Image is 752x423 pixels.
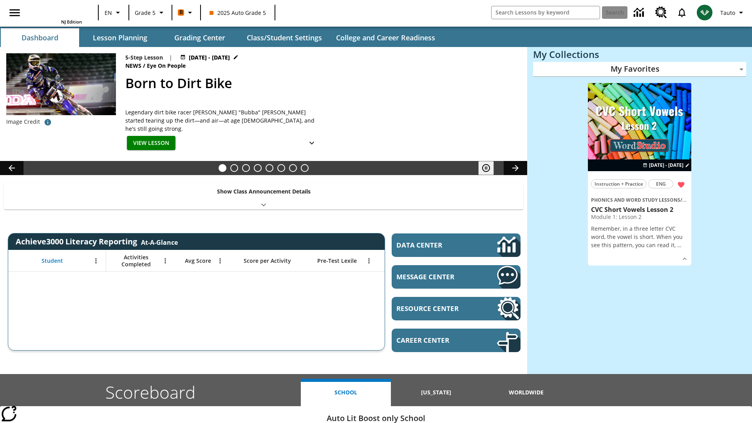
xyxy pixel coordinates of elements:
[651,2,672,23] a: Resource Center, Will open in new tab
[161,28,239,47] button: Grading Center
[591,197,680,203] span: Phonics and Word Study Lessons
[392,265,521,289] a: Message Center
[504,161,527,175] button: Lesson carousel, Next
[478,161,502,175] div: Pause
[125,108,321,133] span: Legendary dirt bike racer James "Bubba" Stewart started tearing up the dirt—and air—at age 4, and...
[210,9,266,17] span: 2025 Auto Grade 5
[179,7,183,17] span: B
[189,53,230,61] span: [DATE] - [DATE]
[31,3,82,19] a: Home
[90,255,102,267] button: Open Menu
[396,240,470,249] span: Data Center
[81,28,159,47] button: Lesson Planning
[132,5,169,20] button: Grade: Grade 5, Select a grade
[682,197,723,203] span: CVC Short Vowels
[481,379,571,406] button: Worldwide
[266,164,273,172] button: Slide 5 Pre-release lesson
[179,53,240,61] button: Aug 26 - Aug 26 Choose Dates
[648,179,673,188] button: ENG
[595,180,643,188] span: Instruction + Practice
[396,272,474,281] span: Message Center
[42,257,63,264] span: Student
[649,162,683,169] span: [DATE] - [DATE]
[105,9,112,17] span: EN
[147,61,187,70] span: Eye On People
[591,195,688,204] span: Topic: Phonics and Word Study Lessons/CVC Short Vowels
[214,255,226,267] button: Open Menu
[304,136,320,150] button: Show Details
[492,6,600,19] input: search field
[31,2,82,25] div: Home
[591,224,688,249] p: Remember, in a three letter CVC word, the vowel is short. When you see this pattern, you can read...
[101,5,126,20] button: Language: EN, Select a language
[396,304,474,313] span: Resource Center
[244,257,291,264] span: Score per Activity
[143,62,145,69] span: /
[391,379,481,406] button: [US_STATE]
[125,73,518,93] h2: Born to Dirt Bike
[629,2,651,23] a: Data Center
[277,164,285,172] button: Slide 6 Career Lesson
[159,255,171,267] button: Open Menu
[396,336,474,345] span: Career Center
[169,53,172,61] span: |
[110,254,162,268] span: Activities Completed
[680,196,687,203] span: /
[141,237,178,247] div: At-A-Glance
[6,118,40,126] p: Image Credit
[363,255,375,267] button: Open Menu
[533,49,746,60] h3: My Collections
[219,164,226,172] button: Slide 1 Born to Dirt Bike
[392,297,521,320] a: Resource Center, Will open in new tab
[679,253,691,265] button: Show Details
[135,9,155,17] span: Grade 5
[254,164,262,172] button: Slide 4 One Idea, Lots of Hard Work
[242,164,250,172] button: Slide 3 What's the Big Idea?
[588,83,691,266] div: lesson details
[61,19,82,25] span: NJ Edition
[720,9,735,17] span: Tauto
[478,161,494,175] button: Pause
[4,183,523,210] div: Show Class Announcement Details
[125,108,321,133] div: Legendary dirt bike racer [PERSON_NAME] "Bubba" [PERSON_NAME] started tearing up the dirt—and air...
[533,62,746,77] div: My Favorites
[317,257,357,264] span: Pre-Test Lexile
[301,164,309,172] button: Slide 8 Sleepless in the Animal Kingdom
[591,206,688,214] h3: CVC Short Vowels Lesson 2
[175,5,198,20] button: Boost Class color is orange. Change class color
[40,115,56,129] button: Credit: Rick Scuteri/AP Images
[717,5,749,20] button: Profile/Settings
[591,179,647,188] button: Instruction + Practice
[230,164,238,172] button: Slide 2 Cars of the Future?
[641,162,691,169] button: Aug 27 - Aug 27 Choose Dates
[674,178,688,192] button: Remove from Favorites
[125,61,143,70] span: News
[185,257,211,264] span: Avg Score
[240,28,328,47] button: Class/Student Settings
[392,329,521,352] a: Career Center
[3,1,26,24] button: Open side menu
[301,379,391,406] button: School
[656,180,666,188] span: ENG
[125,53,163,61] p: 5-Step Lesson
[697,5,712,20] img: avatar image
[692,2,717,23] button: Select a new avatar
[330,28,441,47] button: College and Career Readiness
[672,2,692,23] a: Notifications
[127,136,175,150] button: View Lesson
[16,236,178,247] span: Achieve3000 Literacy Reporting
[6,53,116,115] img: Motocross racer James Stewart flies through the air on his dirt bike.
[677,241,681,249] span: …
[392,233,521,257] a: Data Center
[217,187,311,195] p: Show Class Announcement Details
[1,28,79,47] button: Dashboard
[289,164,297,172] button: Slide 7 Making a Difference for the Planet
